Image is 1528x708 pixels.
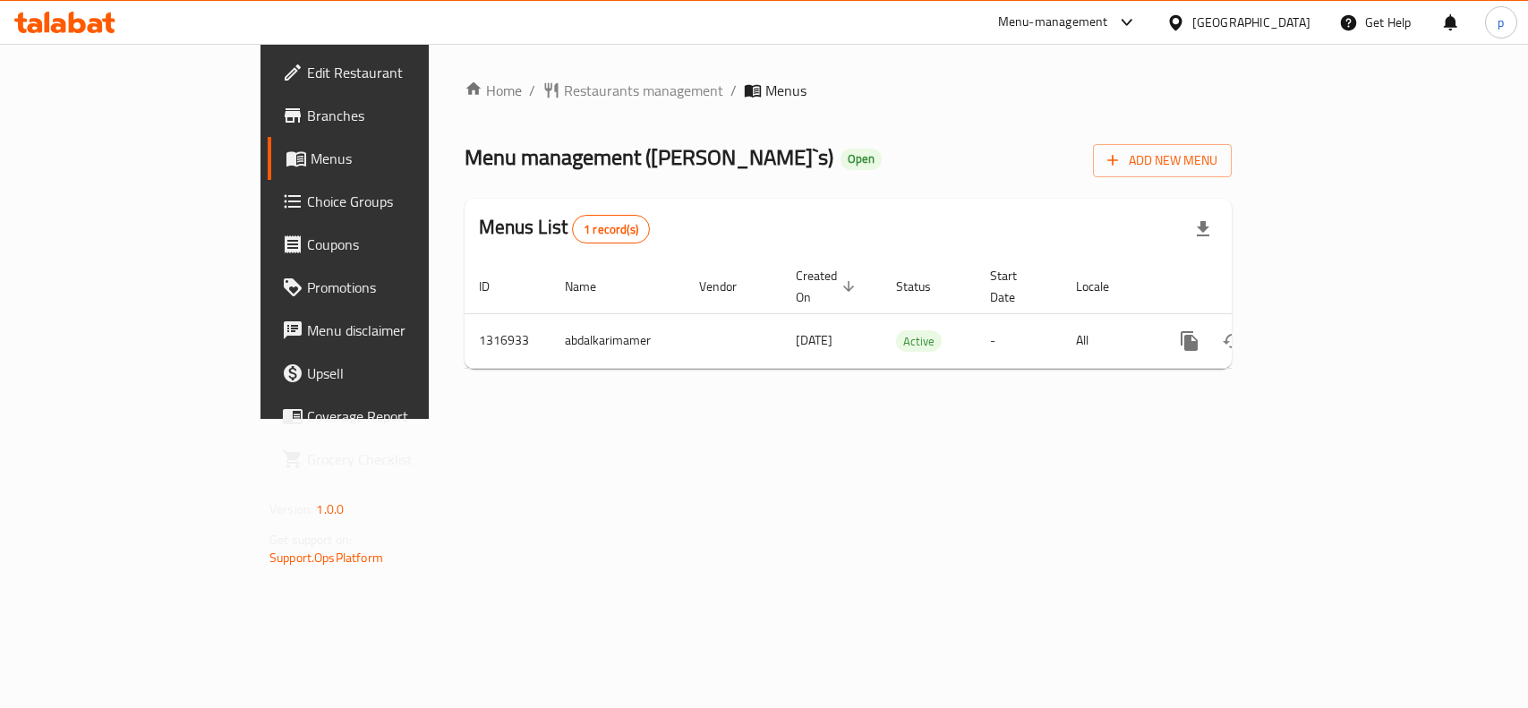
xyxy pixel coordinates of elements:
[841,151,882,166] span: Open
[307,320,501,341] span: Menu disclaimer
[976,313,1062,368] td: -
[542,80,723,101] a: Restaurants management
[1107,149,1217,172] span: Add New Menu
[796,328,832,352] span: [DATE]
[565,276,619,297] span: Name
[796,265,860,308] span: Created On
[268,137,516,180] a: Menus
[998,12,1108,33] div: Menu-management
[1498,13,1504,32] span: p
[268,352,516,395] a: Upsell
[268,223,516,266] a: Coupons
[268,180,516,223] a: Choice Groups
[465,137,833,177] span: Menu management ( [PERSON_NAME]`s )
[1093,144,1232,177] button: Add New Menu
[896,331,942,352] span: Active
[1211,320,1254,363] button: Change Status
[896,330,942,352] div: Active
[268,51,516,94] a: Edit Restaurant
[268,94,516,137] a: Branches
[564,80,723,101] span: Restaurants management
[465,80,1232,101] nav: breadcrumb
[316,498,344,521] span: 1.0.0
[307,277,501,298] span: Promotions
[307,191,501,212] span: Choice Groups
[730,80,737,101] li: /
[268,438,516,481] a: Grocery Checklist
[269,546,383,569] a: Support.OpsPlatform
[1168,320,1211,363] button: more
[699,276,760,297] span: Vendor
[307,234,501,255] span: Coupons
[269,528,352,551] span: Get support on:
[1192,13,1310,32] div: [GEOGRAPHIC_DATA]
[479,214,650,243] h2: Menus List
[307,62,501,83] span: Edit Restaurant
[990,265,1040,308] span: Start Date
[841,149,882,170] div: Open
[765,80,807,101] span: Menus
[1062,313,1154,368] td: All
[268,266,516,309] a: Promotions
[1154,260,1354,314] th: Actions
[311,148,501,169] span: Menus
[269,498,313,521] span: Version:
[572,215,650,243] div: Total records count
[1076,276,1132,297] span: Locale
[896,276,954,297] span: Status
[268,395,516,438] a: Coverage Report
[573,221,649,238] span: 1 record(s)
[551,313,685,368] td: abdalkarimamer
[529,80,535,101] li: /
[307,363,501,384] span: Upsell
[307,405,501,427] span: Coverage Report
[479,276,513,297] span: ID
[268,309,516,352] a: Menu disclaimer
[307,105,501,126] span: Branches
[1182,208,1225,251] div: Export file
[307,448,501,470] span: Grocery Checklist
[465,260,1354,369] table: enhanced table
